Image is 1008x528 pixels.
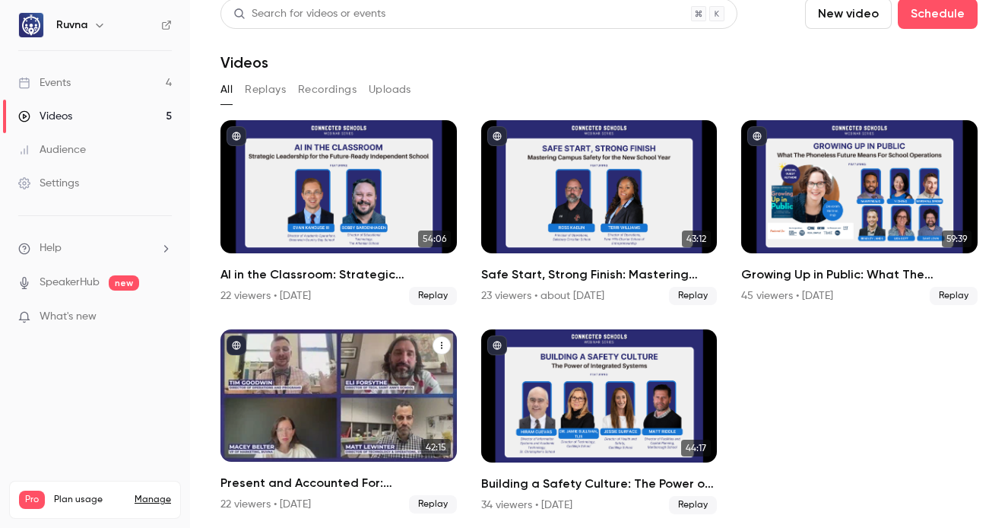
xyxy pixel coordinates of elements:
[747,126,767,146] button: published
[409,495,457,514] span: Replay
[220,288,311,304] div: 22 viewers • [DATE]
[18,176,79,191] div: Settings
[135,494,171,506] a: Manage
[40,309,97,325] span: What's new
[18,109,72,124] div: Videos
[220,120,457,305] a: 54:06AI in the Classroom: Strategic Leadership for the Future-Ready Independent School22 viewers ...
[487,126,507,146] button: published
[741,288,833,304] div: 45 viewers • [DATE]
[220,78,233,102] button: All
[220,474,457,492] h2: Present and Accounted For: Attendance Systems That Support Student Safety
[233,6,385,22] div: Search for videos or events
[18,142,86,157] div: Audience
[481,329,718,514] li: Building a Safety Culture: The Power of Integrated Systems
[40,240,62,256] span: Help
[409,287,457,305] span: Replay
[154,310,172,324] iframe: Noticeable Trigger
[245,78,286,102] button: Replays
[19,491,45,509] span: Pro
[220,120,978,514] ul: Videos
[669,496,717,514] span: Replay
[741,266,978,284] h2: Growing Up in Public: What The Phoneless Future Means For School Operations
[481,288,604,304] div: 23 viewers • about [DATE]
[19,13,43,37] img: Ruvna
[421,439,451,456] span: 42:15
[109,275,139,291] span: new
[741,120,978,305] a: 59:39Growing Up in Public: What The Phoneless Future Means For School Operations45 viewers • [DAT...
[481,266,718,284] h2: Safe Start, Strong Finish: Mastering Campus Safety for the New School Year
[481,120,718,305] li: Safe Start, Strong Finish: Mastering Campus Safety for the New School Year
[481,498,572,513] div: 34 viewers • [DATE]
[481,329,718,514] a: 44:17Building a Safety Culture: The Power of Integrated Systems34 viewers • [DATE]Replay
[220,266,457,284] h2: AI in the Classroom: Strategic Leadership for the Future-Ready Independent School
[487,336,507,355] button: published
[681,440,711,456] span: 44:17
[54,494,125,506] span: Plan usage
[481,475,718,493] h2: Building a Safety Culture: The Power of Integrated Systems
[220,497,311,512] div: 22 viewers • [DATE]
[298,78,357,102] button: Recordings
[418,231,451,247] span: 54:06
[18,240,172,256] li: help-dropdown-opener
[369,78,411,102] button: Uploads
[220,329,457,514] li: Present and Accounted For: Attendance Systems That Support Student Safety
[220,53,268,72] h1: Videos
[669,287,717,305] span: Replay
[930,287,978,305] span: Replay
[40,275,100,291] a: SpeakerHub
[942,231,972,247] span: 59:39
[220,329,457,514] a: 42:15Present and Accounted For: Attendance Systems That Support Student Safety22 viewers • [DATE]...
[227,336,246,355] button: published
[741,120,978,305] li: Growing Up in Public: What The Phoneless Future Means For School Operations
[56,17,87,33] h6: Ruvna
[220,120,457,305] li: AI in the Classroom: Strategic Leadership for the Future-Ready Independent School
[227,126,246,146] button: published
[481,120,718,305] a: 43:12Safe Start, Strong Finish: Mastering Campus Safety for the New School Year23 viewers • about...
[682,231,711,247] span: 43:12
[18,75,71,91] div: Events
